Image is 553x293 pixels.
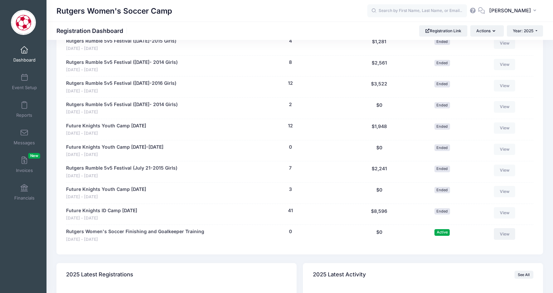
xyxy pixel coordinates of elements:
a: View [494,207,515,219]
div: $0 [346,186,412,200]
span: [DATE] - [DATE] [66,130,146,137]
div: $1,281 [346,38,412,52]
span: Year: 2025 [513,28,533,33]
a: Reports [9,98,40,121]
button: 0 [289,228,292,235]
button: 0 [289,144,292,151]
a: Registration Link [419,25,467,37]
h1: Registration Dashboard [56,27,129,34]
h4: 2025 Latest Activity [313,265,366,284]
button: 12 [288,80,293,87]
button: 2 [289,101,292,108]
div: $2,561 [346,59,412,73]
span: Reports [16,112,32,118]
span: Messages [14,140,35,146]
a: Dashboard [9,43,40,66]
span: Invoices [16,168,33,173]
button: Year: 2025 [507,25,543,37]
a: View [494,38,515,49]
a: View [494,165,515,176]
a: Future Knights ID Camp [DATE] [66,207,137,214]
span: Ended [434,39,450,45]
div: $0 [346,101,412,115]
span: Financials [14,195,35,201]
span: [DATE] - [DATE] [66,67,178,73]
a: View [494,101,515,112]
button: 4 [289,38,292,45]
button: 8 [289,59,292,66]
span: [DATE] - [DATE] [66,152,163,158]
span: Ended [434,81,450,87]
a: Financials [9,181,40,204]
a: View [494,80,515,91]
div: $0 [346,228,412,242]
span: Ended [434,102,450,108]
button: 12 [288,122,293,129]
span: New [28,153,40,159]
span: Dashboard [13,57,36,63]
a: Rutgers Women's Soccer Finishing and Goalkeeper Training [66,228,204,235]
span: [DATE] - [DATE] [66,215,137,221]
div: $0 [346,144,412,158]
a: Rutgers Rumble 5v5 Festival ([DATE]-2016 Girls) [66,80,176,87]
a: View [494,144,515,155]
span: Event Setup [12,85,37,90]
span: Ended [434,208,450,215]
a: Messages [9,125,40,149]
span: Ended [434,60,450,66]
button: Actions [470,25,504,37]
a: Rutgers Rumble 5v5 Festival ([DATE]- 2014 Girls) [66,101,178,108]
button: 7 [289,165,292,172]
button: 3 [289,186,292,193]
span: [DATE] - [DATE] [66,88,176,94]
a: Rutgers Rumble 5v5 Festival ([DATE]-2015 Girls) [66,38,176,45]
span: [DATE] - [DATE] [66,173,177,179]
div: $1,948 [346,122,412,137]
span: [PERSON_NAME] [489,7,531,14]
span: [DATE] - [DATE] [66,109,178,115]
a: InvoicesNew [9,153,40,176]
img: Rutgers Women's Soccer Camp [11,10,36,35]
a: View [494,186,515,197]
h4: 2025 Latest Registrations [66,265,133,284]
a: Future Knights Youth Camp [DATE]-[DATE] [66,144,163,151]
span: Ended [434,166,450,172]
button: [PERSON_NAME] [485,3,543,19]
span: [DATE] - [DATE] [66,236,204,243]
a: View [494,122,515,134]
a: See All [514,271,533,279]
a: Future Knights Youth Camp [DATE] [66,122,146,129]
span: Ended [434,123,450,130]
span: Ended [434,187,450,193]
input: Search by First Name, Last Name, or Email... [367,4,467,18]
a: Rutgers Rumble 5v5 Festival (July 21-2015 Girls) [66,165,177,172]
span: [DATE] - [DATE] [66,194,146,200]
div: $8,596 [346,207,412,221]
span: [DATE] - [DATE] [66,46,176,52]
div: $2,241 [346,165,412,179]
a: Event Setup [9,70,40,93]
span: Active [434,229,450,235]
a: View [494,59,515,70]
div: $3,522 [346,80,412,94]
h1: Rutgers Women's Soccer Camp [56,3,172,19]
a: Future Knights Youth Camp [DATE] [66,186,146,193]
span: Ended [434,144,450,151]
a: Rutgers Rumble 5v5 Festival ([DATE]- 2014 Girls) [66,59,178,66]
button: 41 [288,207,293,214]
a: View [494,228,515,239]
